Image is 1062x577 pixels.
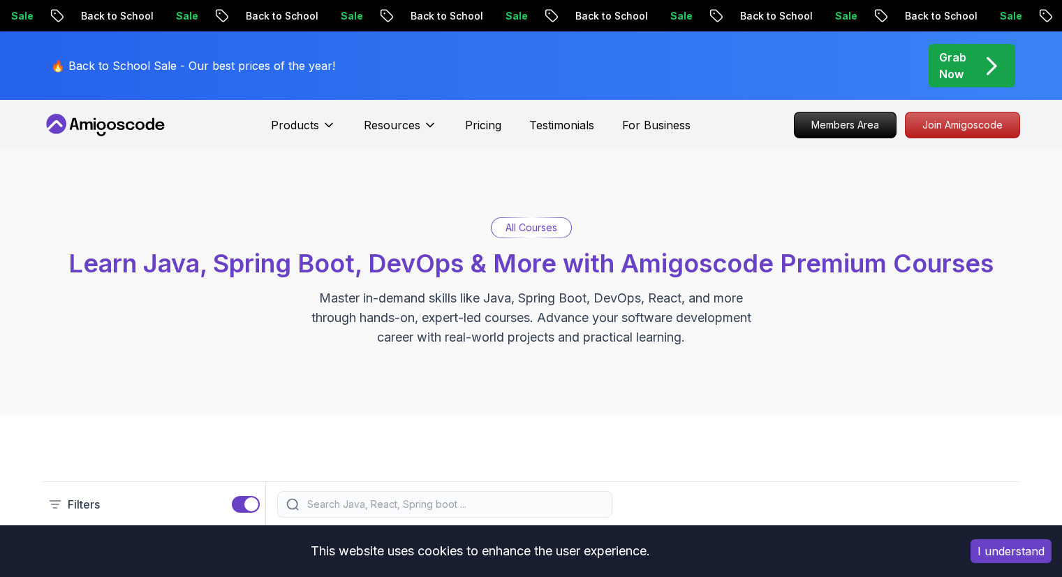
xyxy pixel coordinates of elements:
p: Back to School [719,9,814,23]
p: Back to School [60,9,155,23]
p: Sale [979,9,1024,23]
p: 🔥 Back to School Sale - Our best prices of the year! [51,57,335,74]
a: Pricing [465,117,501,133]
p: Sale [649,9,694,23]
p: Products [271,117,319,133]
div: This website uses cookies to enhance the user experience. [10,536,950,567]
p: Sale [320,9,364,23]
p: Members Area [795,112,896,138]
p: All Courses [506,221,557,235]
a: Testimonials [529,117,594,133]
button: Resources [364,117,437,145]
p: Back to School [225,9,320,23]
a: Members Area [794,112,897,138]
p: Back to School [554,9,649,23]
p: Resources [364,117,420,133]
a: For Business [622,117,691,133]
button: Products [271,117,336,145]
input: Search Java, React, Spring boot ... [304,497,603,511]
p: Grab Now [939,49,966,82]
p: Filters [68,496,100,513]
p: Sale [155,9,200,23]
p: Back to School [884,9,979,23]
a: Join Amigoscode [905,112,1020,138]
p: Back to School [390,9,485,23]
p: Sale [814,9,859,23]
p: Master in-demand skills like Java, Spring Boot, DevOps, React, and more through hands-on, expert-... [297,288,766,347]
p: Sale [485,9,529,23]
span: Learn Java, Spring Boot, DevOps & More with Amigoscode Premium Courses [68,248,994,279]
button: Accept cookies [971,539,1052,563]
p: Join Amigoscode [906,112,1019,138]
